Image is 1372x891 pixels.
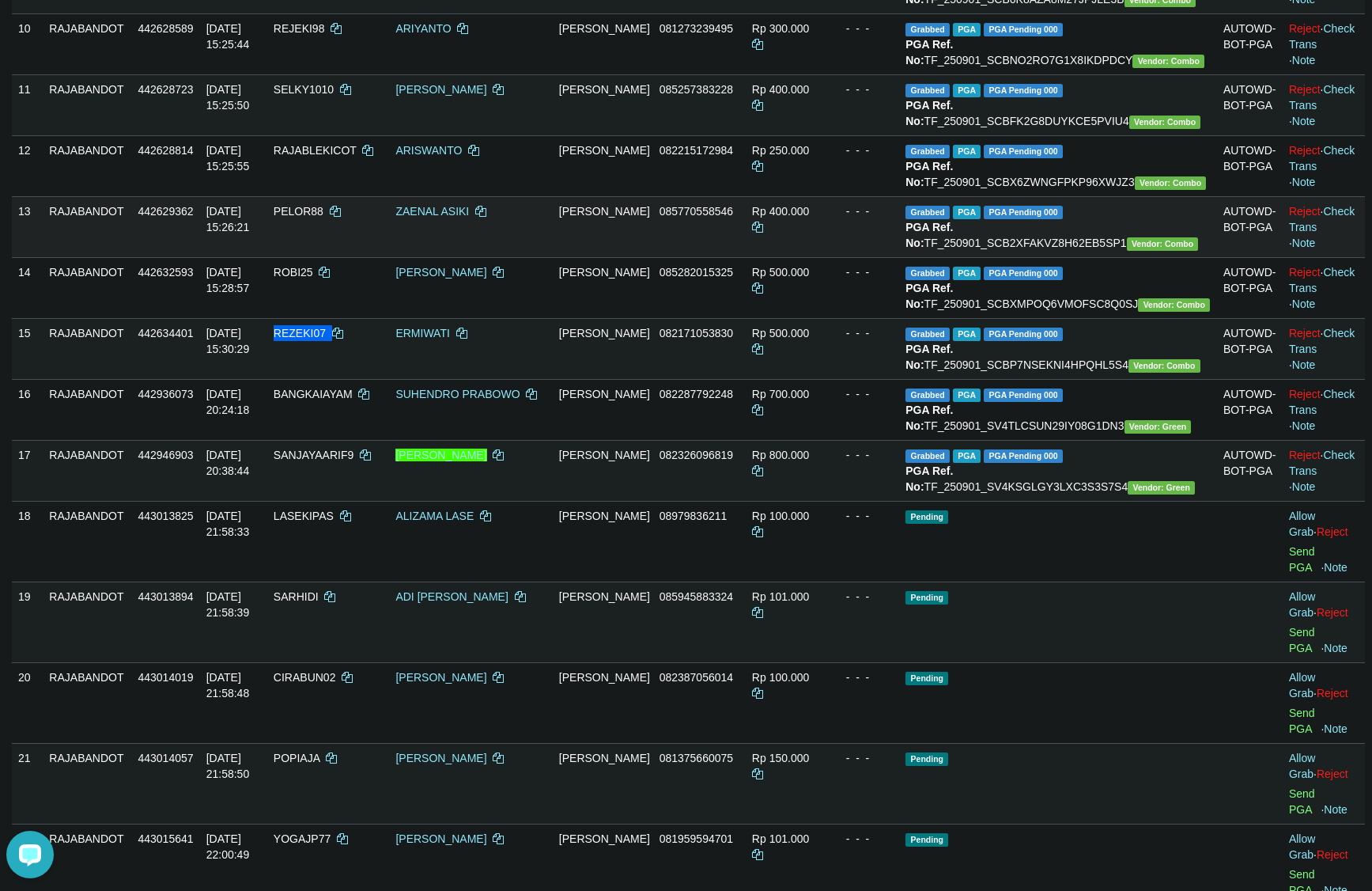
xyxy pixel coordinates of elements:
span: Pending [905,591,948,605]
a: Allow Grab [1289,671,1315,700]
b: PGA Ref. No: [905,464,953,493]
a: ALIZAMA LASE [395,510,474,522]
span: 442634401 [138,327,193,339]
a: [PERSON_NAME] [395,266,486,279]
td: RAJABANDOT [43,379,131,440]
span: Pending [905,753,948,766]
td: AUTOWD-BOT-PGA [1217,440,1283,501]
b: PGA Ref. No: [905,343,953,371]
span: PGA Pending [984,23,1063,36]
span: PGA Pending [984,449,1063,463]
span: [DATE] 15:30:29 [206,327,250,355]
td: RAJABANDOT [43,662,131,743]
td: AUTOWD-BOT-PGA [1217,13,1283,74]
span: Rp 800.000 [752,449,809,461]
span: · [1289,752,1317,780]
span: Copy 085282015325 to clipboard [660,266,733,279]
span: [PERSON_NAME] [559,832,650,845]
a: [PERSON_NAME] [395,832,486,845]
td: 11 [12,74,43,135]
div: - - - [833,589,894,605]
span: PGA Pending [984,84,1063,97]
span: Copy 081959594701 to clipboard [660,832,733,845]
span: 443014057 [138,752,193,764]
span: PGA Pending [984,267,1063,280]
a: Note [1292,419,1316,432]
td: · · [1283,13,1365,74]
span: Vendor URL: https://secure11.1velocity.biz [1127,237,1199,251]
b: PGA Ref. No: [905,160,953,188]
span: Rp 700.000 [752,388,809,400]
a: ZAENAL ASIKI [395,205,469,218]
span: [PERSON_NAME] [559,327,650,339]
a: Reject [1289,205,1321,218]
span: SELKY1010 [274,83,334,96]
span: · [1289,671,1317,700]
span: Vendor URL: https://service4.1velocity.biz [1124,420,1192,434]
span: Copy 082287792248 to clipboard [660,388,733,400]
span: 442628589 [138,22,193,35]
td: · · [1283,318,1365,379]
span: RAJABLEKICOT [274,144,357,157]
td: RAJABANDOT [43,74,131,135]
span: 442936073 [138,388,193,400]
a: Check Trans [1289,22,1355,51]
span: 443013894 [138,590,193,603]
a: Note [1324,561,1347,574]
td: TF_250901_SCBX6ZWNGFPKP96XWJZ3 [899,135,1217,196]
a: Allow Grab [1289,832,1315,861]
a: Reject [1289,83,1321,96]
div: - - - [833,142,894,158]
span: [PERSON_NAME] [559,510,650,522]
td: · [1283,662,1365,743]
span: Grabbed [905,23,950,36]
a: Note [1292,54,1316,66]
span: YOGAJP77 [274,832,331,845]
div: - - - [833,386,894,402]
span: SANJAYAARIF9 [274,449,353,461]
span: CIRABUN02 [274,671,336,684]
span: ROBI25 [274,266,313,279]
span: POPIAJA [274,752,319,764]
td: TF_250901_SCBP7NSEKNI4HPQHL5S4 [899,318,1217,379]
span: [PERSON_NAME] [559,266,650,279]
a: Reject [1289,22,1321,35]
td: RAJABANDOT [43,440,131,501]
a: Check Trans [1289,388,1355,416]
td: RAJABANDOT [43,196,131,257]
a: Reject [1289,266,1321,279]
a: Note [1324,642,1347,654]
a: Send PGA [1289,545,1315,574]
td: · · [1283,379,1365,440]
a: Note [1324,803,1347,816]
a: [PERSON_NAME] [395,671,486,684]
span: Rp 100.000 [752,510,809,522]
span: Grabbed [905,145,950,158]
a: ARIYANTO [395,22,451,35]
span: 443014019 [138,671,193,684]
td: RAJABANDOT [43,135,131,196]
span: Marked by adkkusuma [953,206,981,219]
a: Reject [1317,768,1348,780]
span: REZEKI07 [274,327,326,339]
span: Vendor URL: https://secure11.1velocity.biz [1128,359,1200,373]
a: Note [1292,176,1316,188]
a: Note [1292,115,1316,127]
span: [DATE] 21:58:33 [206,510,250,538]
span: Grabbed [905,328,950,341]
div: - - - [833,203,894,219]
span: 442946903 [138,449,193,461]
td: · · [1283,74,1365,135]
span: [DATE] 21:58:39 [206,590,250,619]
td: 14 [12,257,43,318]
td: AUTOWD-BOT-PGA [1217,135,1283,196]
span: Marked by adkkusuma [953,328,981,341]
td: · · [1283,135,1365,196]
span: Copy 082326096819 to clipboard [660,449,733,461]
span: [DATE] 15:25:55 [206,144,250,173]
a: Note [1292,298,1316,310]
span: Copy 08979836211 to clipboard [660,510,728,522]
span: [DATE] 20:38:44 [206,449,250,477]
b: PGA Ref. No: [905,99,953,127]
span: Grabbed [905,449,950,463]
